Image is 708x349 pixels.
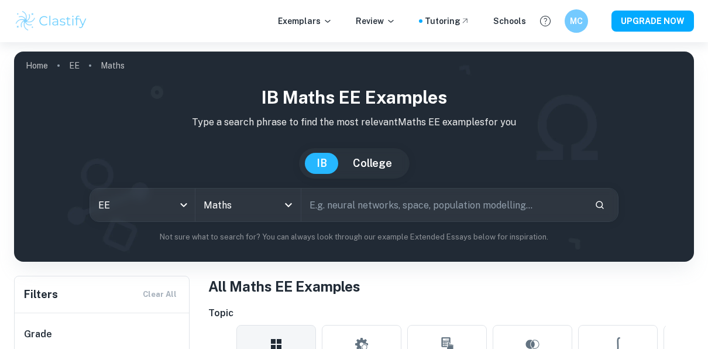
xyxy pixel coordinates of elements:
button: IB [305,153,339,174]
a: EE [69,57,80,74]
h6: Filters [24,286,58,303]
a: Home [26,57,48,74]
input: E.g. neural networks, space, population modelling... [301,189,585,221]
p: Exemplars [278,15,332,28]
h1: IB Maths EE examples [23,84,685,111]
p: Type a search phrase to find the most relevant Maths EE examples for you [23,115,685,129]
img: Clastify logo [14,9,88,33]
button: College [341,153,404,174]
button: Search [590,195,610,215]
h6: MC [570,15,583,28]
p: Not sure what to search for? You can always look through our example Extended Essays below for in... [23,231,685,243]
p: Maths [101,59,125,72]
div: EE [90,189,195,221]
img: profile cover [14,52,694,262]
a: Schools [493,15,526,28]
h1: All Maths EE Examples [208,276,694,297]
button: MC [565,9,588,33]
a: Tutoring [425,15,470,28]
button: Help and Feedback [535,11,555,31]
p: Review [356,15,396,28]
h6: Topic [208,306,694,320]
h6: Grade [24,327,181,341]
button: UPGRADE NOW [611,11,694,32]
button: Open [280,197,297,213]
